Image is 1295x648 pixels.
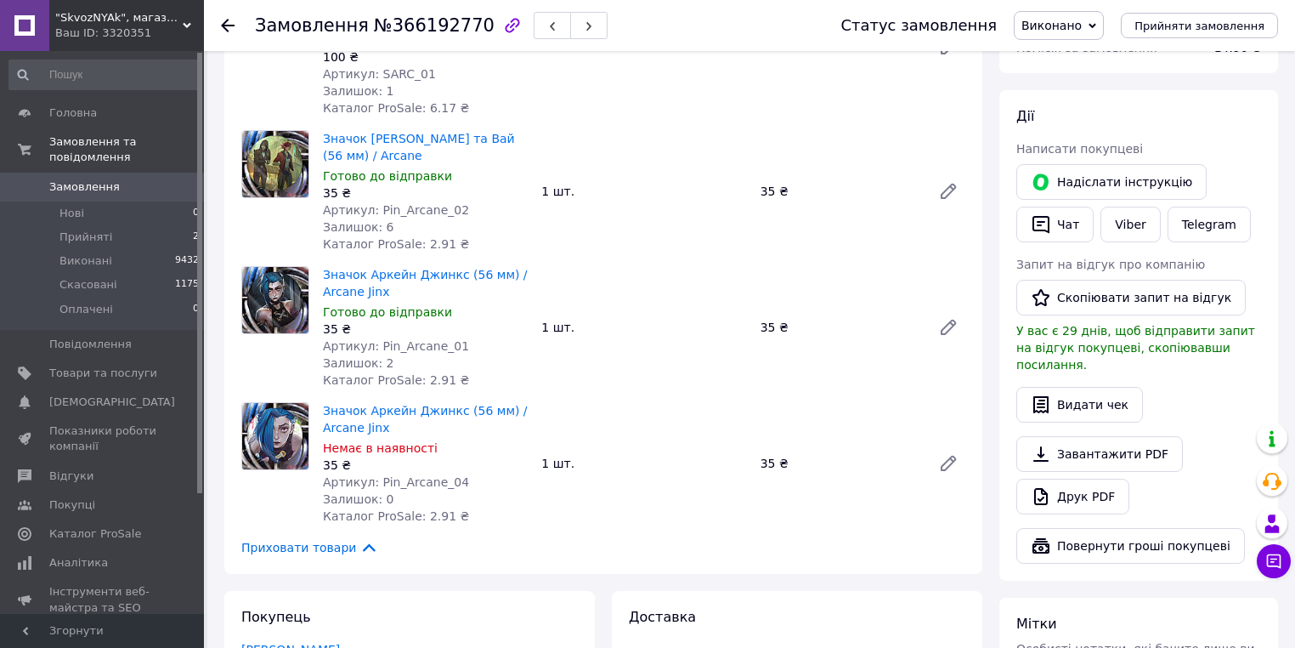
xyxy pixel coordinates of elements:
[1016,207,1094,242] button: Чат
[1134,20,1264,32] span: Прийняти замовлення
[323,132,515,162] a: Значок [PERSON_NAME] та Вай (56 мм) / Arcane
[59,302,113,317] span: Оплачені
[49,584,157,615] span: Інструменти веб-майстра та SEO
[374,15,495,36] span: №366192770
[242,403,308,469] img: Значок Аркейн Джинкс (56 мм) / Arcane Jinx
[221,17,235,34] div: Повернутися назад
[49,526,141,542] span: Каталог ProSale
[193,206,199,221] span: 0
[49,337,132,352] span: Повідомлення
[49,555,108,571] span: Аналітика
[1016,324,1255,372] span: У вас є 29 днів, щоб відправити запит на відгук покупцеві, скопіювавши посилання.
[241,609,311,625] span: Покупець
[1016,142,1143,156] span: Написати покупцеві
[49,423,157,454] span: Показники роботи компанії
[323,48,528,65] div: 100 ₴
[55,10,183,26] span: "SkvozNYAk", магазин аніме, манґи та коміксів
[1214,41,1261,54] span: 14.90 ₴
[1016,479,1129,514] a: Друк PDF
[8,60,201,90] input: Пошук
[754,179,925,203] div: 35 ₴
[323,457,528,474] div: 35 ₴
[49,179,120,195] span: Замовлення
[1016,436,1183,472] a: Завантажити PDF
[1016,108,1034,124] span: Дії
[59,206,84,221] span: Нові
[323,475,469,489] span: Артикул: Pin_Arcane_04
[242,267,308,333] img: Значок Аркейн Джинкс (56 мм) / Arcane Jinx
[629,609,696,625] span: Доставка
[323,237,469,251] span: Каталог ProSale: 2.91 ₴
[323,203,469,217] span: Артикул: Pin_Arcane_02
[1100,207,1160,242] a: Viber
[1168,207,1251,242] a: Telegram
[323,404,528,435] a: Значок Аркейн Джинкс (56 мм) / Arcane Jinx
[1016,528,1245,564] button: Повернути гроші покупцеві
[1016,280,1246,315] button: Скопіювати запит на відгук
[49,497,95,513] span: Покупці
[323,356,394,370] span: Залишок: 2
[323,268,528,298] a: Значок Аркейн Джинкс (56 мм) / Arcane Jinx
[323,220,394,234] span: Залишок: 6
[55,26,204,41] div: Ваш ID: 3320351
[323,509,469,523] span: Каталог ProSale: 2.91 ₴
[323,169,452,183] span: Готово до відправки
[323,101,469,115] span: Каталог ProSale: 6.17 ₴
[59,230,112,245] span: Прийняті
[241,538,378,557] span: Приховати товари
[323,305,452,319] span: Готово до відправки
[193,302,199,317] span: 0
[193,230,199,245] span: 2
[1016,164,1207,200] button: Надіслати інструкцію
[931,446,965,480] a: Редагувати
[1021,19,1082,32] span: Виконано
[754,452,925,475] div: 35 ₴
[323,373,469,387] span: Каталог ProSale: 2.91 ₴
[59,277,117,293] span: Скасовані
[1016,387,1143,423] button: Видати чек
[534,179,753,203] div: 1 шт.
[534,315,753,339] div: 1 шт.
[175,253,199,269] span: 9432
[49,395,175,410] span: [DEMOGRAPHIC_DATA]
[175,277,199,293] span: 1175
[323,339,469,353] span: Артикул: Pin_Arcane_01
[323,492,394,506] span: Залишок: 0
[255,15,369,36] span: Замовлення
[931,174,965,208] a: Редагувати
[840,17,997,34] div: Статус замовлення
[754,315,925,339] div: 35 ₴
[49,366,157,381] span: Товари та послуги
[1016,41,1157,54] span: Комісія за замовлення
[1016,616,1057,632] span: Мітки
[534,452,753,475] div: 1 шт.
[1016,258,1205,271] span: Запит на відгук про компанію
[323,321,528,338] div: 35 ₴
[49,469,93,484] span: Відгуки
[242,131,308,197] img: Значок Аркейн Кейтлін та Вай (56 мм) / Arcane
[323,84,394,98] span: Залишок: 1
[49,134,204,165] span: Замовлення та повідомлення
[323,67,436,81] span: Артикул: SARC_01
[323,185,528,202] div: 35 ₴
[59,253,112,269] span: Виконані
[1121,13,1278,38] button: Прийняти замовлення
[931,310,965,344] a: Редагувати
[49,105,97,121] span: Головна
[323,441,438,455] span: Немає в наявності
[1257,544,1291,578] button: Чат з покупцем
